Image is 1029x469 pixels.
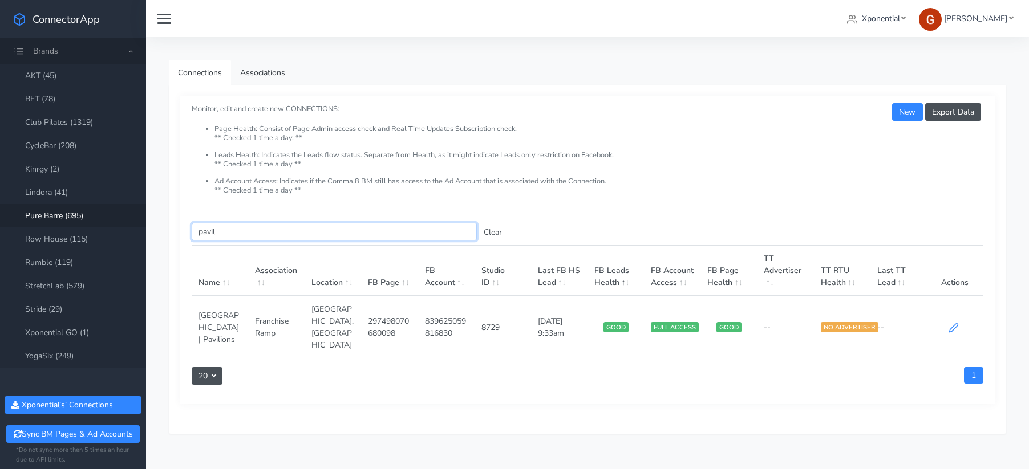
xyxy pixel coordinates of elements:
th: Studio ID [475,246,531,296]
td: Franchise Ramp [248,296,305,358]
button: Export Data [925,103,981,121]
td: [GEOGRAPHIC_DATA] | Pavilions [192,296,248,358]
button: Xponential's' Connections [5,396,141,414]
th: Last FB HS Lead [531,246,588,296]
td: [DATE] 9:33am [531,296,588,358]
input: enter text you want to search [192,223,477,240]
button: Clear [477,223,509,241]
img: Greg Clemmons [919,8,942,31]
th: Location [305,246,361,296]
span: [PERSON_NAME] [944,13,1007,24]
button: 20 [192,367,222,385]
span: Xponential [862,13,900,24]
span: ConnectorApp [33,12,100,26]
th: TT Advertiser [757,246,813,296]
td: [GEOGRAPHIC_DATA],[GEOGRAPHIC_DATA] [305,296,361,358]
td: -- [870,296,927,358]
th: FB Page Health [700,246,757,296]
span: NO ADVERTISER [821,322,878,332]
th: Last TT Lead [870,246,927,296]
button: New [892,103,922,121]
th: FB Page [361,246,418,296]
th: Association [248,246,305,296]
td: -- [757,296,813,358]
span: GOOD [716,322,742,332]
th: FB Account [418,246,475,296]
td: 839625059816830 [418,296,475,358]
a: Associations [231,60,294,85]
span: GOOD [603,322,629,332]
th: TT RTU Health [814,246,870,296]
td: 8729 [475,296,531,358]
td: 297498070680098 [361,296,418,358]
small: Monitor, edit and create new CONNECTIONS: [192,95,983,195]
a: 1 [964,367,983,384]
a: Connections [169,60,231,85]
li: Page Health: Consist of Page Admin access check and Real Time Updates Subscription check. ** Chec... [214,125,983,151]
th: FB Leads Health [588,246,644,296]
th: FB Account Access [644,246,700,296]
th: Actions [927,246,983,296]
button: Sync BM Pages & Ad Accounts [6,425,139,443]
a: Xponential [842,8,910,29]
li: Ad Account Access: Indicates if the Comma,8 BM still has access to the Ad Account that is associa... [214,177,983,195]
span: FULL ACCESS [651,322,699,332]
span: Brands [33,46,58,56]
small: *Do not sync more then 5 times an hour due to API limits. [16,446,130,465]
th: Name [192,246,248,296]
a: [PERSON_NAME] [914,8,1018,29]
li: Leads Health: Indicates the Leads flow status. Separate from Health, as it might indicate Leads o... [214,151,983,177]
